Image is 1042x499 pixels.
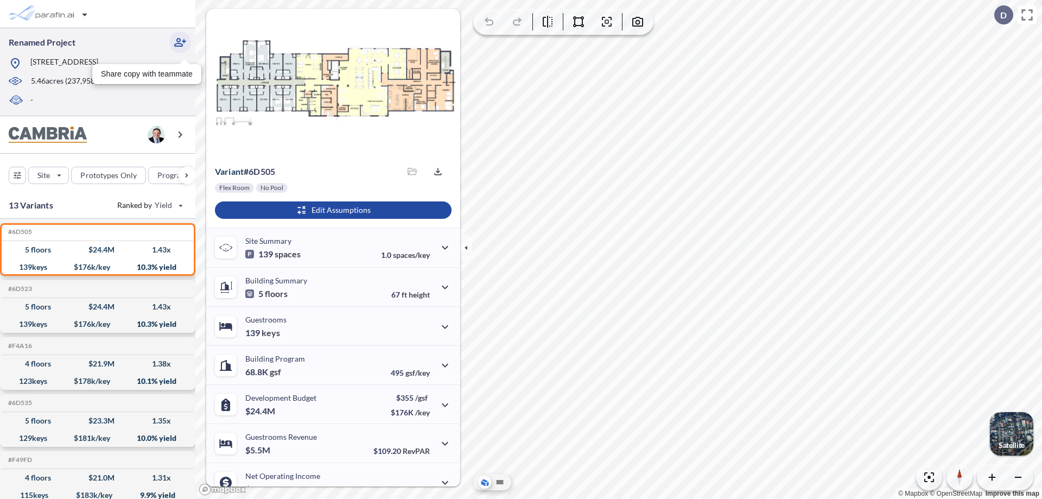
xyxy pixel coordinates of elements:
[245,445,272,456] p: $5.5M
[6,399,32,407] h5: Click to copy the code
[109,197,190,214] button: Ranked by Yield
[478,476,491,489] button: Aerial View
[31,75,103,87] p: 5.46 acres ( 237,958 sf)
[30,56,98,70] p: [STREET_ADDRESS]
[898,490,928,497] a: Mapbox
[260,184,283,192] p: No Pool
[391,290,430,299] p: 67
[245,354,305,363] p: Building Program
[245,327,280,338] p: 139
[6,456,32,464] h5: Click to copy the code
[148,167,207,184] button: Program
[215,166,275,177] p: # 6d505
[265,288,288,299] span: floors
[415,393,428,402] span: /gsf
[101,68,193,80] p: Share copy with teammate
[148,126,165,143] img: user logo
[245,367,281,377] p: 68.8K
[393,250,430,260] span: spaces/key
[245,471,320,481] p: Net Operating Income
[215,201,452,219] button: Edit Assumptions
[245,432,317,441] p: Guestrooms Revenue
[245,276,307,285] p: Building Summary
[9,36,75,48] p: Renamed Project
[391,393,430,402] p: $355
[391,368,430,377] p: 495
[312,205,371,216] p: Edit Assumptions
[402,290,407,299] span: ft
[28,167,69,184] button: Site
[1000,10,1007,20] p: D
[384,485,430,495] p: 45.0%
[9,127,87,143] img: BrandImage
[493,476,506,489] button: Site Plan
[373,446,430,456] p: $109.20
[381,250,430,260] p: 1.0
[275,249,301,260] span: spaces
[219,184,250,192] p: Flex Room
[262,327,280,338] span: keys
[986,490,1039,497] a: Improve this map
[406,485,430,495] span: margin
[403,446,430,456] span: RevPAR
[157,170,188,181] p: Program
[6,228,32,236] h5: Click to copy the code
[409,290,430,299] span: height
[199,483,246,496] a: Mapbox homepage
[80,170,137,181] p: Prototypes Only
[245,484,272,495] p: $2.5M
[405,368,430,377] span: gsf/key
[6,342,32,350] h5: Click to copy the code
[9,199,53,212] p: 13 Variants
[245,236,291,245] p: Site Summary
[30,94,33,107] p: -
[999,441,1025,450] p: Satellite
[245,315,287,324] p: Guestrooms
[37,170,50,181] p: Site
[990,412,1033,456] img: Switcher Image
[245,288,288,299] p: 5
[415,408,430,417] span: /key
[270,367,281,377] span: gsf
[990,412,1033,456] button: Switcher ImageSatellite
[245,249,301,260] p: 139
[71,167,146,184] button: Prototypes Only
[215,166,244,176] span: Variant
[6,285,32,293] h5: Click to copy the code
[391,408,430,417] p: $176K
[155,200,173,211] span: Yield
[245,406,277,416] p: $24.4M
[245,393,316,402] p: Development Budget
[930,490,982,497] a: OpenStreetMap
